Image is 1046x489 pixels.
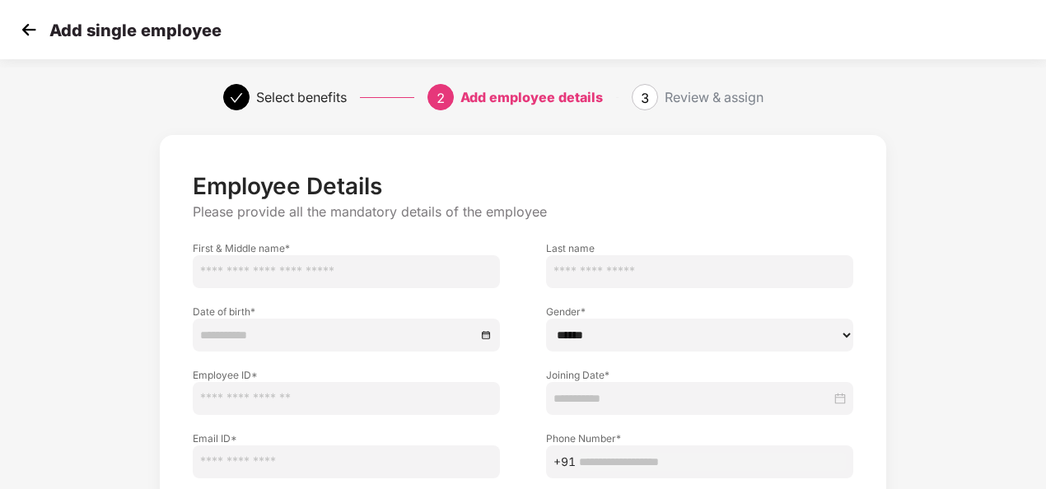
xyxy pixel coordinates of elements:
[641,90,649,106] span: 3
[546,368,853,382] label: Joining Date
[665,84,763,110] div: Review & assign
[193,203,853,221] p: Please provide all the mandatory details of the employee
[193,241,500,255] label: First & Middle name
[546,431,853,445] label: Phone Number
[49,21,222,40] p: Add single employee
[546,241,853,255] label: Last name
[16,17,41,42] img: svg+xml;base64,PHN2ZyB4bWxucz0iaHR0cDovL3d3dy53My5vcmcvMjAwMC9zdmciIHdpZHRoPSIzMCIgaGVpZ2h0PSIzMC...
[193,368,500,382] label: Employee ID
[193,431,500,445] label: Email ID
[230,91,243,105] span: check
[437,90,445,106] span: 2
[256,84,347,110] div: Select benefits
[460,84,603,110] div: Add employee details
[193,172,853,200] p: Employee Details
[546,305,853,319] label: Gender
[193,305,500,319] label: Date of birth
[553,453,576,471] span: +91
